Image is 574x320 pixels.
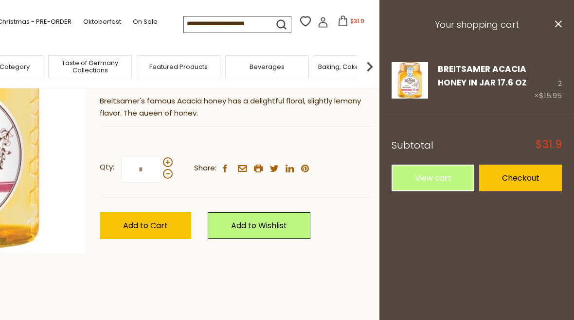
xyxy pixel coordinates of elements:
a: On Sale [133,17,158,27]
div: 2 × [534,62,562,102]
strong: Qty: [100,161,114,173]
button: $31.9 [330,16,372,30]
span: Share: [194,162,216,174]
a: View cart [392,165,474,191]
span: $15.95 [539,90,562,101]
span: $31.9 [536,139,562,150]
span: $31.9 [350,17,364,25]
a: Baking, Cakes, Desserts [318,63,394,70]
button: Add to Cart [100,212,191,239]
img: next arrow [360,57,379,76]
p: Breitsamer's famous Acacia honey has a delightful floral, slightly lemony flavor. The queen of ho... [100,95,372,119]
input: Qty: [121,156,161,183]
a: Oktoberfest [83,17,121,27]
a: Checkout [479,165,562,191]
a: Taste of Germany Collections [51,59,129,74]
a: Featured Products [149,63,208,70]
img: Breitsamer Acacia Honey in Jar 17.6 oz [392,62,428,99]
span: Add to Cart [123,220,168,231]
a: Add to Wishlist [208,212,310,239]
a: Breitsamer Acacia Honey in Jar 17.6 oz [438,63,527,88]
span: Subtotal [392,138,433,152]
a: Beverages [250,63,285,70]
